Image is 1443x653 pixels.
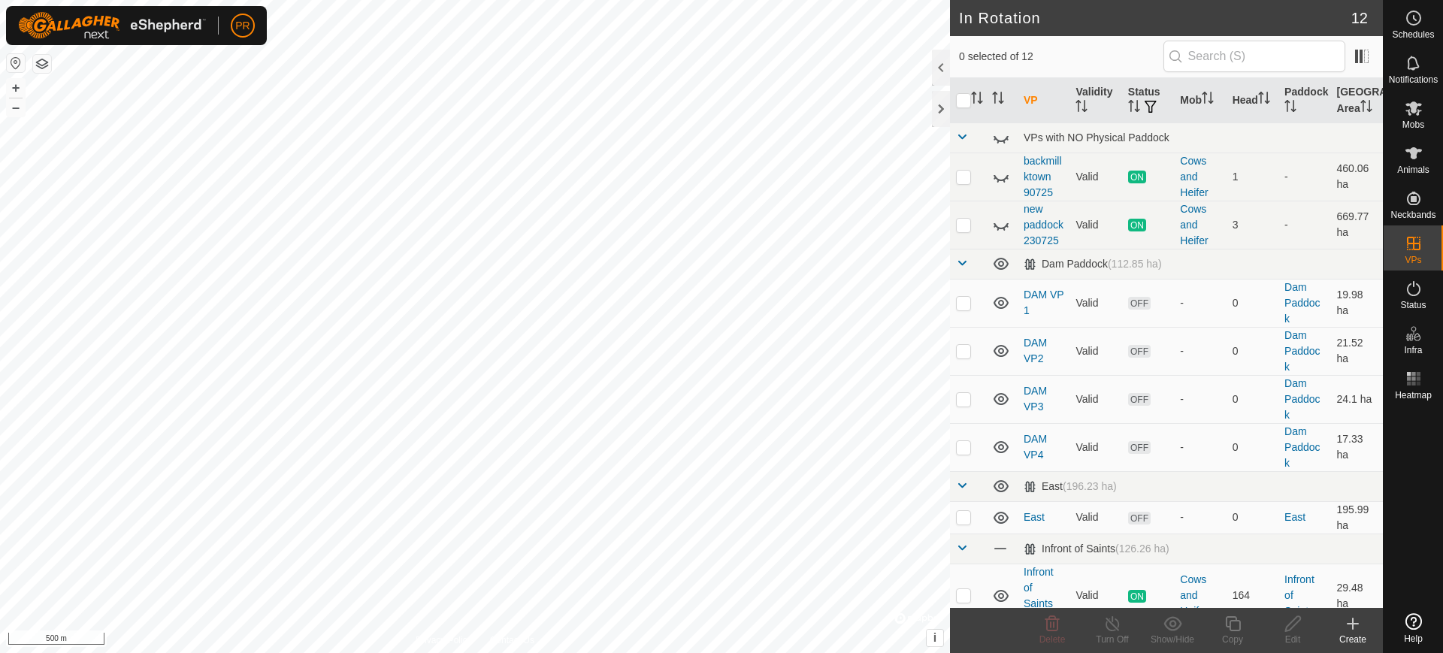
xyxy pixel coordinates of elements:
[1069,327,1121,375] td: Valid
[1389,75,1438,84] span: Notifications
[1024,203,1063,246] a: new paddock 230725
[1258,94,1270,106] p-sorticon: Activate to sort
[1128,102,1140,114] p-sorticon: Activate to sort
[1331,78,1383,123] th: [GEOGRAPHIC_DATA] Area
[18,12,206,39] img: Gallagher Logo
[1331,327,1383,375] td: 21.52 ha
[1331,279,1383,327] td: 19.98 ha
[235,18,250,34] span: PR
[1202,633,1263,646] div: Copy
[1082,633,1142,646] div: Turn Off
[1180,153,1220,201] div: Cows and Heifer
[33,55,51,73] button: Map Layers
[1142,633,1202,646] div: Show/Hide
[1284,511,1305,523] a: East
[1069,201,1121,249] td: Valid
[1395,391,1432,400] span: Heatmap
[1227,564,1278,627] td: 164
[1018,78,1069,123] th: VP
[1163,41,1345,72] input: Search (S)
[7,79,25,97] button: +
[1180,343,1220,359] div: -
[1128,345,1151,358] span: OFF
[1024,543,1169,555] div: Infront of Saints
[1331,201,1383,249] td: 669.77 ha
[1115,543,1169,555] span: (126.26 ha)
[1024,289,1063,316] a: DAM VP 1
[1404,634,1423,643] span: Help
[1128,512,1151,525] span: OFF
[1227,501,1278,534] td: 0
[7,54,25,72] button: Reset Map
[1180,201,1220,249] div: Cows and Heifer
[1392,30,1434,39] span: Schedules
[1039,634,1066,645] span: Delete
[1180,440,1220,455] div: -
[1227,153,1278,201] td: 1
[1128,441,1151,454] span: OFF
[1180,509,1220,525] div: -
[1284,377,1320,421] a: Dam Paddock
[1331,375,1383,423] td: 24.1 ha
[1024,258,1162,271] div: Dam Paddock
[1122,78,1174,123] th: Status
[1284,425,1320,469] a: Dam Paddock
[1069,501,1121,534] td: Valid
[1128,393,1151,406] span: OFF
[1128,219,1146,231] span: ON
[1284,329,1320,373] a: Dam Paddock
[1069,279,1121,327] td: Valid
[1331,501,1383,534] td: 195.99 ha
[1024,566,1054,625] a: Infront of Saints VP1
[1069,78,1121,123] th: Validity
[933,631,936,644] span: i
[416,633,472,647] a: Privacy Policy
[1227,201,1278,249] td: 3
[1278,153,1330,201] td: -
[1284,102,1296,114] p-sorticon: Activate to sort
[1404,346,1422,355] span: Infra
[1128,171,1146,183] span: ON
[1024,132,1377,144] div: VPs with NO Physical Paddock
[1069,375,1121,423] td: Valid
[1174,78,1226,123] th: Mob
[1227,78,1278,123] th: Head
[490,633,534,647] a: Contact Us
[1278,78,1330,123] th: Paddock
[1227,327,1278,375] td: 0
[1069,153,1121,201] td: Valid
[1331,423,1383,471] td: 17.33 ha
[1024,385,1047,413] a: DAM VP3
[1024,511,1045,523] a: East
[971,94,983,106] p-sorticon: Activate to sort
[1069,564,1121,627] td: Valid
[7,98,25,116] button: –
[1024,155,1062,198] a: backmill ktown 90725
[1180,391,1220,407] div: -
[1227,423,1278,471] td: 0
[1128,297,1151,310] span: OFF
[1331,564,1383,627] td: 29.48 ha
[1063,480,1117,492] span: (196.23 ha)
[1180,295,1220,311] div: -
[992,94,1004,106] p-sorticon: Activate to sort
[1384,607,1443,649] a: Help
[959,9,1351,27] h2: In Rotation
[1405,255,1421,265] span: VPs
[1108,258,1162,270] span: (112.85 ha)
[1227,279,1278,327] td: 0
[1024,433,1047,461] a: DAM VP4
[1331,153,1383,201] td: 460.06 ha
[1284,281,1320,325] a: Dam Paddock
[1069,423,1121,471] td: Valid
[1323,633,1383,646] div: Create
[1202,94,1214,106] p-sorticon: Activate to sort
[959,49,1163,65] span: 0 selected of 12
[1024,337,1047,364] a: DAM VP2
[1128,590,1146,603] span: ON
[1263,633,1323,646] div: Edit
[1400,301,1426,310] span: Status
[1397,165,1429,174] span: Animals
[1402,120,1424,129] span: Mobs
[1227,375,1278,423] td: 0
